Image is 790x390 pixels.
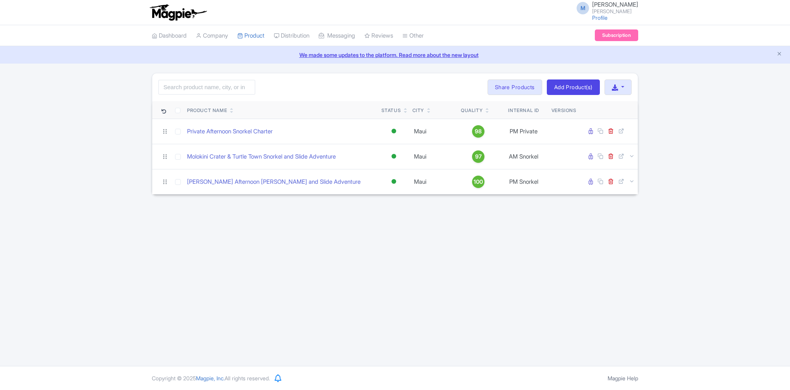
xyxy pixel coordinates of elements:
a: 97 [461,150,496,163]
span: M [577,2,589,14]
a: We made some updates to the platform. Read more about the new layout [5,51,785,59]
div: Status [381,107,401,114]
a: Dashboard [152,25,187,47]
a: Add Product(s) [547,79,600,95]
a: 100 [461,176,496,188]
a: Subscription [595,29,638,41]
td: Maui [409,144,458,169]
th: Versions [548,101,580,119]
th: Internal ID [499,101,548,119]
a: Magpie Help [608,375,638,381]
div: City [412,107,424,114]
a: Distribution [274,25,309,47]
span: [PERSON_NAME] [592,1,638,8]
td: PM Snorkel [499,169,548,194]
span: Magpie, Inc. [196,375,225,381]
a: Company [196,25,228,47]
span: 97 [475,152,482,161]
span: 100 [474,178,483,186]
input: Search product name, city, or interal id [158,80,255,95]
a: Product [237,25,264,47]
span: 98 [475,127,482,136]
div: Active [390,151,398,162]
div: Active [390,176,398,187]
a: Messaging [319,25,355,47]
div: Active [390,126,398,137]
td: Maui [409,119,458,144]
a: M [PERSON_NAME] [PERSON_NAME] [572,2,638,14]
a: Profile [592,14,608,21]
td: Maui [409,169,458,194]
a: 98 [461,125,496,138]
td: AM Snorkel [499,144,548,169]
img: logo-ab69f6fb50320c5b225c76a69d11143b.png [148,4,208,21]
a: Reviews [364,25,393,47]
a: Other [402,25,424,47]
a: [PERSON_NAME] Afternoon [PERSON_NAME] and Slide Adventure [187,178,361,186]
div: Quality [461,107,483,114]
small: [PERSON_NAME] [592,9,638,14]
a: Share Products [488,79,542,95]
div: Copyright © 2025 All rights reserved. [147,374,275,382]
td: PM Private [499,119,548,144]
a: Molokini Crater & Turtle Town Snorkel and Slide Adventure [187,152,336,161]
button: Close announcement [776,50,782,59]
div: Product Name [187,107,227,114]
a: Private Afternoon Snorkel Charter [187,127,273,136]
